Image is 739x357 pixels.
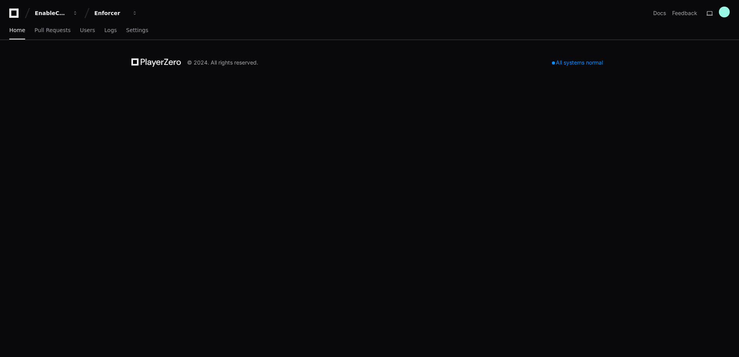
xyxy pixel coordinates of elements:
[104,28,117,32] span: Logs
[94,9,128,17] div: Enforcer
[653,9,666,17] a: Docs
[547,57,608,68] div: All systems normal
[80,28,95,32] span: Users
[672,9,697,17] button: Feedback
[9,28,25,32] span: Home
[35,9,68,17] div: EnableComp
[80,22,95,39] a: Users
[9,22,25,39] a: Home
[32,6,81,20] button: EnableComp
[126,22,148,39] a: Settings
[34,28,70,32] span: Pull Requests
[34,22,70,39] a: Pull Requests
[91,6,141,20] button: Enforcer
[187,59,258,66] div: © 2024. All rights reserved.
[104,22,117,39] a: Logs
[126,28,148,32] span: Settings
